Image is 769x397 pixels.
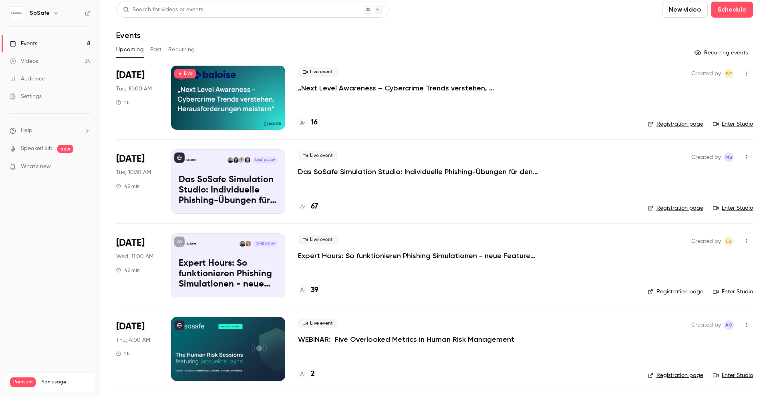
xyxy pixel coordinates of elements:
[648,120,703,128] a: Registration page
[713,288,753,296] a: Enter Studio
[116,317,158,381] div: Sep 25 Thu, 12:00 PM (Australia/Sydney)
[116,237,145,249] span: [DATE]
[311,369,315,379] h4: 2
[116,253,153,261] span: Wed, 11:00 AM
[691,237,721,246] span: Created by
[116,336,150,344] span: Thu, 4:00 AM
[298,235,338,245] span: Live event
[691,152,721,162] span: Created by
[171,149,285,213] a: Das SoSafe Simulation Studio: Individuelle Phishing-Übungen für den öffentlichen SektorSoSafeJosc...
[10,126,91,135] li: help-dropdown-opener
[298,167,538,176] a: Das SoSafe Simulation Studio: Individuelle Phishing-Übungen für den öffentlichen Sektor
[311,285,318,296] h4: 39
[245,157,250,163] img: Joschka Havenith
[662,2,708,18] button: New video
[10,57,38,65] div: Videos
[239,157,244,163] img: Nico Dang
[253,241,277,247] span: [DATE] 11:00 AM
[311,201,318,212] h4: 67
[179,259,278,289] p: Expert Hours: So funktionieren Phishing Simulationen - neue Features, Tipps & Tricks
[726,69,732,78] span: ST
[691,320,721,330] span: Created by
[240,241,245,247] img: Adriana Hanika
[246,241,251,247] img: Luise Schulz
[648,288,703,296] a: Registration page
[724,69,734,78] span: Stefanie Theil
[298,335,514,344] a: WEBINAR: Five Overlooked Metrics in Human Risk Management
[30,9,50,17] h6: SoSafe
[116,320,145,333] span: [DATE]
[298,251,538,261] a: Expert Hours: So funktionieren Phishing Simulationen - neue Features, Tipps & Tricks
[171,233,285,297] a: Expert Hours: So funktionieren Phishing Simulationen - neue Features, Tipps & TricksSoSafeLuise S...
[10,7,23,20] img: SoSafe
[116,99,130,106] div: 1 h
[116,149,158,213] div: Sep 9 Tue, 10:30 AM (Europe/Berlin)
[10,377,36,387] span: Premium
[116,267,140,273] div: 45 min
[57,145,73,153] span: new
[116,69,145,82] span: [DATE]
[21,162,51,171] span: What's new
[724,320,734,330] span: Alba Oni
[168,43,195,56] button: Recurring
[713,120,753,128] a: Enter Studio
[233,157,239,163] img: Arzu Döver
[298,285,318,296] a: 39
[116,85,152,93] span: Tue, 10:00 AM
[725,152,733,162] span: MS
[724,152,734,162] span: Markus Stalf
[186,242,196,246] p: SoSafe
[10,75,45,83] div: Audience
[186,158,196,162] p: SoSafe
[298,201,318,212] a: 67
[116,66,158,130] div: Sep 9 Tue, 10:00 AM (Europe/Berlin)
[116,43,144,56] button: Upcoming
[150,43,162,56] button: Past
[711,2,753,18] button: Schedule
[298,151,338,160] span: Live event
[116,233,158,297] div: Sep 10 Wed, 11:00 AM (Europe/Berlin)
[298,319,338,328] span: Live event
[116,30,141,40] h1: Events
[116,152,145,165] span: [DATE]
[724,237,734,246] span: Luise Schulz
[179,175,278,206] p: Das SoSafe Simulation Studio: Individuelle Phishing-Übungen für den öffentlichen Sektor
[298,67,338,77] span: Live event
[123,6,203,14] div: Search for videos or events
[713,371,753,379] a: Enter Studio
[21,126,32,135] span: Help
[21,144,52,153] a: SpeakerHub
[116,168,151,176] span: Tue, 10:30 AM
[40,379,90,385] span: Plan usage
[691,46,753,59] button: Recurring events
[116,183,140,189] div: 45 min
[298,83,538,93] a: „Next Level Awareness – Cybercrime Trends verstehen, Herausforderungen meistern“
[252,157,277,163] span: [DATE] 10:30 AM
[298,369,315,379] a: 2
[10,40,37,48] div: Events
[648,204,703,212] a: Registration page
[174,69,196,78] span: Live
[10,92,42,100] div: Settings
[725,320,733,330] span: AO
[713,204,753,212] a: Enter Studio
[311,117,318,128] h4: 16
[116,351,130,357] div: 1 h
[227,157,233,163] img: Gabriel Simkin
[648,371,703,379] a: Registration page
[81,163,91,170] iframe: Noticeable Trigger
[691,69,721,78] span: Created by
[726,237,732,246] span: LS
[298,117,318,128] a: 16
